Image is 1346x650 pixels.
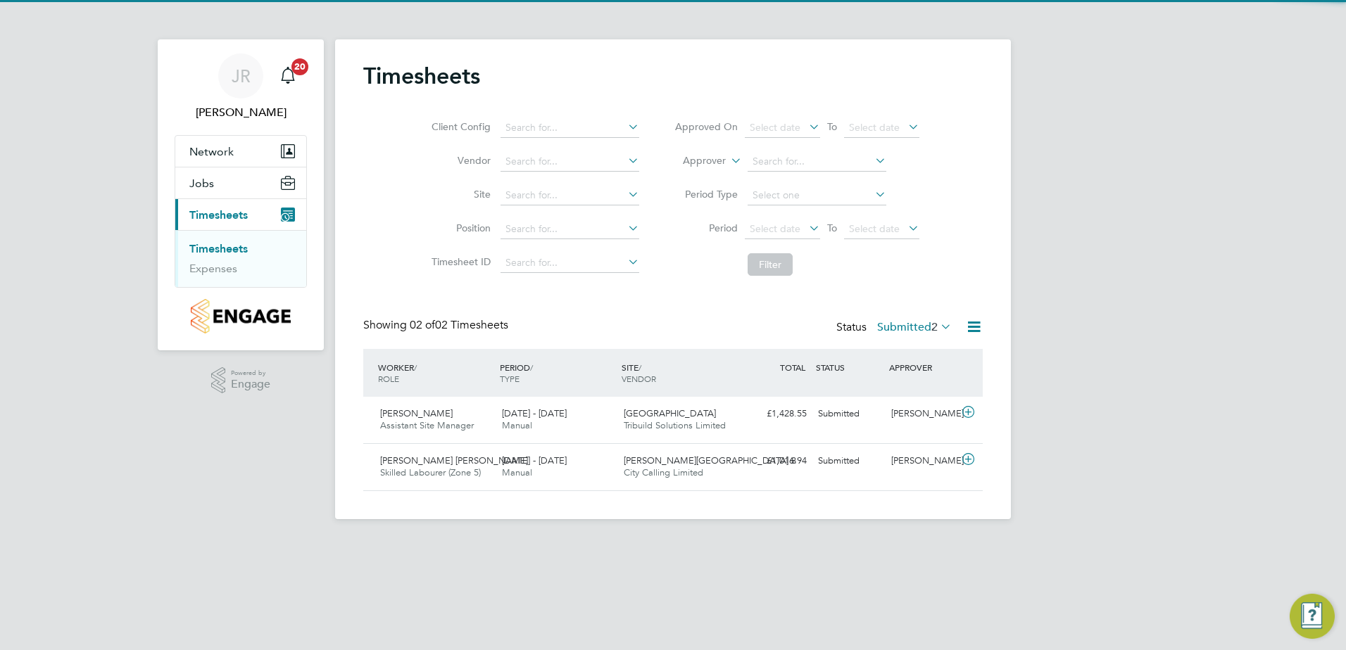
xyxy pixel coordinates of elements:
span: Skilled Labourer (Zone 5) [380,466,481,478]
span: / [639,362,641,373]
div: Submitted [812,402,886,426]
button: Filter [748,253,793,276]
input: Select one [748,186,886,205]
span: 02 of [410,318,435,332]
span: 2 [931,320,938,334]
label: Period [674,222,738,234]
div: [PERSON_NAME] [886,402,959,426]
span: Manual [502,419,532,431]
div: £1,016.94 [739,450,812,473]
span: [DATE] - [DATE] [502,407,567,419]
a: Timesheets [189,242,248,255]
label: Approver [662,154,726,168]
div: STATUS [812,355,886,380]
label: Submitted [877,320,952,334]
span: [PERSON_NAME][GEOGRAPHIC_DATA] 8 [624,454,796,466]
button: Jobs [175,167,306,198]
span: 02 Timesheets [410,318,508,332]
a: JR[PERSON_NAME] [175,53,307,121]
span: Jobs [189,177,214,190]
span: / [414,362,417,373]
label: Client Config [427,120,491,133]
span: 20 [291,58,308,75]
label: Approved On [674,120,738,133]
input: Search for... [501,253,639,273]
span: Select date [849,222,900,235]
label: Site [427,188,491,200]
label: Timesheet ID [427,255,491,268]
div: Submitted [812,450,886,473]
input: Search for... [501,118,639,138]
div: SITE [618,355,740,391]
input: Search for... [501,219,639,239]
span: JR [232,67,251,85]
div: PERIOD [496,355,618,391]
span: / [530,362,533,373]
button: Engage Resource Center [1290,594,1335,639]
span: City Calling Limited [624,466,703,478]
button: Network [175,136,306,167]
div: Status [836,318,955,338]
span: TOTAL [780,362,805,373]
label: Vendor [427,154,491,167]
span: Select date [750,222,800,235]
a: Expenses [189,262,237,275]
span: Joe Rolland [175,104,307,121]
span: [GEOGRAPHIC_DATA] [624,407,716,419]
span: Network [189,145,234,158]
span: Powered by [231,367,270,379]
span: To [823,117,841,136]
input: Search for... [748,152,886,172]
span: VENDOR [622,373,656,384]
div: Showing [363,318,511,333]
div: [PERSON_NAME] [886,450,959,473]
span: Select date [750,121,800,134]
span: ROLE [378,373,399,384]
button: Timesheets [175,199,306,230]
span: TYPE [500,373,520,384]
div: APPROVER [886,355,959,380]
span: [PERSON_NAME] [PERSON_NAME] [380,454,528,466]
a: Powered byEngage [211,367,271,394]
img: countryside-properties-logo-retina.png [191,299,290,333]
input: Search for... [501,152,639,172]
label: Period Type [674,188,738,200]
h2: Timesheets [363,62,480,90]
span: [PERSON_NAME] [380,407,453,419]
label: Position [427,222,491,234]
span: Timesheets [189,208,248,222]
input: Search for... [501,186,639,205]
span: Manual [502,466,532,478]
div: WORKER [375,355,496,391]
a: 20 [274,53,302,98]
div: Timesheets [175,230,306,287]
span: Assistant Site Manager [380,419,474,431]
a: Go to home page [175,299,307,333]
span: [DATE] - [DATE] [502,454,567,466]
nav: Main navigation [158,39,324,350]
span: Tribuild Solutions Limited [624,419,726,431]
span: Engage [231,378,270,390]
span: Select date [849,121,900,134]
span: To [823,219,841,237]
div: £1,428.55 [739,402,812,426]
